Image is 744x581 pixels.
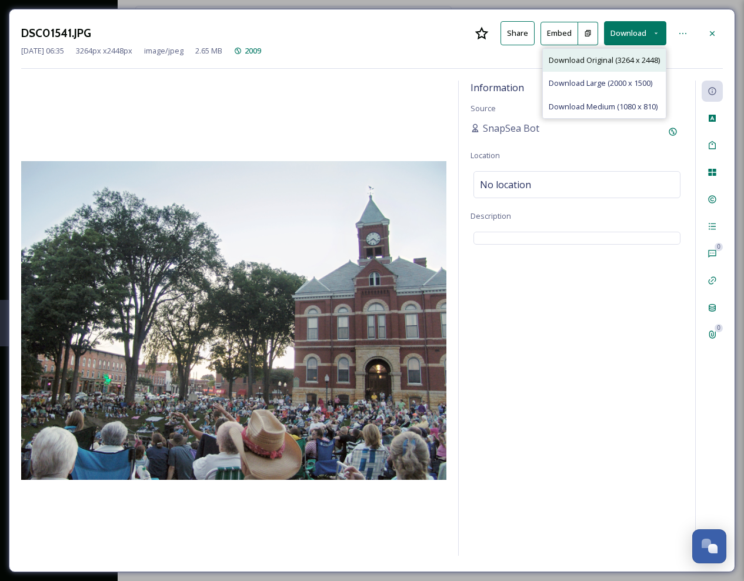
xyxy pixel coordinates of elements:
[501,21,535,45] button: Share
[549,101,658,112] span: Download Medium (1080 x 810)
[692,529,726,563] button: Open Chat
[604,21,666,45] button: Download
[21,45,64,56] span: [DATE] 06:35
[471,103,496,113] span: Source
[471,81,524,94] span: Information
[471,150,500,161] span: Location
[715,243,723,251] div: 0
[480,178,531,192] span: No location
[471,211,511,221] span: Description
[245,45,261,56] span: 2009
[21,25,91,42] h3: DSC01541.JPG
[195,45,222,56] span: 2.65 MB
[541,22,578,45] button: Embed
[715,324,723,332] div: 0
[76,45,132,56] span: 3264 px x 2448 px
[483,121,539,135] span: SnapSea Bot
[21,161,446,480] img: local-12136-DSC01541.JPG.JPG
[549,78,652,89] span: Download Large (2000 x 1500)
[144,45,184,56] span: image/jpeg
[549,55,660,66] span: Download Original (3264 x 2448)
